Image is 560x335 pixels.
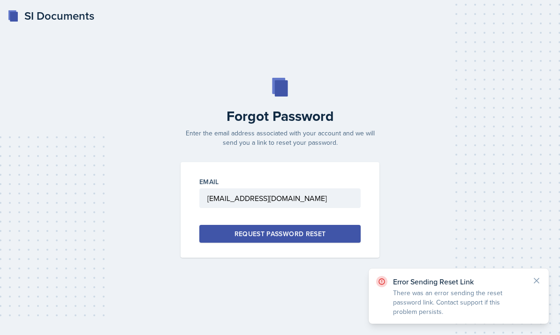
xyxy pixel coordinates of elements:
[235,229,326,238] div: Request Password Reset
[199,225,361,243] button: Request Password Reset
[8,7,94,24] a: SI Documents
[393,288,524,316] p: There was an error sending the reset password link. Contact support if this problem persists.
[175,128,385,147] p: Enter the email address associated with your account and we will send you a link to reset your pa...
[175,108,385,125] h2: Forgot Password
[199,188,361,208] input: Email
[199,177,219,186] label: Email
[393,277,524,286] p: Error Sending Reset Link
